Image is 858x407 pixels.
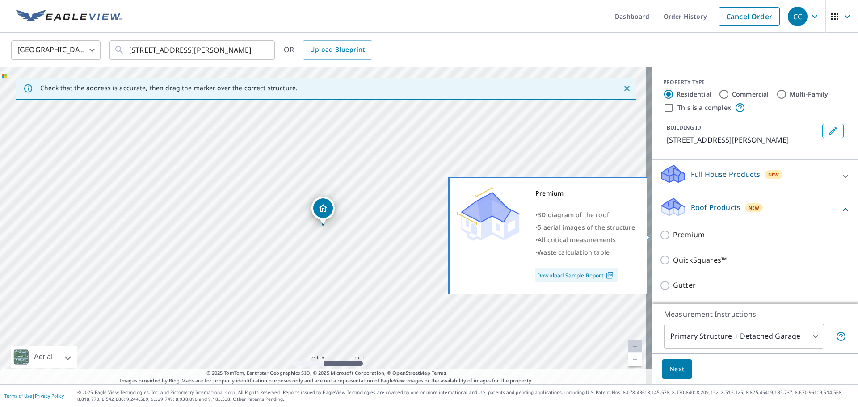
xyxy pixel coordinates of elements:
[677,90,711,99] label: Residential
[284,40,372,60] div: OR
[4,393,64,399] p: |
[691,169,760,180] p: Full House Products
[4,393,32,399] a: Terms of Use
[673,280,696,291] p: Gutter
[31,346,55,368] div: Aerial
[40,84,298,92] p: Check that the address is accurate, then drag the marker over the correct structure.
[660,164,851,189] div: Full House ProductsNew
[457,187,520,241] img: Premium
[311,197,335,224] div: Dropped pin, building 1, Residential property, 1286 Peppercorn Dr Galloway, OH 43119
[538,223,635,231] span: 5 aerial images of the structure
[669,364,685,375] span: Next
[788,7,808,26] div: CC
[660,197,851,222] div: Roof ProductsNew
[664,324,824,349] div: Primary Structure + Detached Garage
[604,271,616,279] img: Pdf Icon
[538,235,616,244] span: All critical measurements
[310,44,365,55] span: Upload Blueprint
[667,134,819,145] p: [STREET_ADDRESS][PERSON_NAME]
[535,209,635,221] div: •
[535,187,635,200] div: Premium
[303,40,372,60] a: Upload Blueprint
[538,210,609,219] span: 3D diagram of the roof
[768,171,779,178] span: New
[732,90,769,99] label: Commercial
[691,202,740,213] p: Roof Products
[664,309,846,319] p: Measurement Instructions
[673,255,727,266] p: QuickSquares™
[663,78,847,86] div: PROPERTY TYPE
[392,369,430,376] a: OpenStreetMap
[719,7,780,26] a: Cancel Order
[822,124,844,138] button: Edit building 1
[206,369,446,377] span: © 2025 TomTom, Earthstar Geographics SIO, © 2025 Microsoft Corporation, ©
[77,389,854,403] p: © 2025 Eagle View Technologies, Inc. and Pictometry International Corp. All Rights Reserved. Repo...
[749,204,760,211] span: New
[535,246,635,259] div: •
[538,248,610,256] span: Waste calculation table
[16,10,122,23] img: EV Logo
[11,346,77,368] div: Aerial
[673,229,705,240] p: Premium
[535,234,635,246] div: •
[11,38,101,63] div: [GEOGRAPHIC_DATA]
[677,103,731,112] label: This is a complex
[836,331,846,342] span: Your report will include the primary structure and a detached garage if one exists.
[129,38,257,63] input: Search by address or latitude-longitude
[667,124,701,131] p: BUILDING ID
[35,393,64,399] a: Privacy Policy
[628,353,642,366] a: Current Level 20, Zoom Out
[432,369,446,376] a: Terms
[535,221,635,234] div: •
[535,268,618,282] a: Download Sample Report
[621,83,633,94] button: Close
[628,340,642,353] a: Current Level 20, Zoom In Disabled
[662,359,692,379] button: Next
[790,90,829,99] label: Multi-Family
